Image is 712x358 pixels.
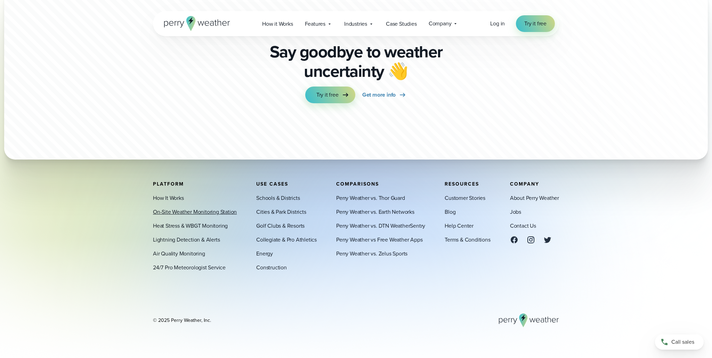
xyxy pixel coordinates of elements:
[380,17,423,31] a: Case Studies
[655,334,704,350] a: Call sales
[262,20,293,28] span: How it Works
[524,19,547,28] span: Try it free
[256,17,299,31] a: How it Works
[336,194,405,202] a: Perry Weather vs. Thor Guard
[153,317,211,324] div: © 2025 Perry Weather, Inc.
[153,236,220,244] a: Lightning Detection & Alerts
[336,180,379,188] span: Comparisons
[336,236,422,244] a: Perry Weather vs Free Weather Apps
[153,250,205,258] a: Air Quality Monitoring
[256,250,273,258] a: Energy
[256,208,306,216] a: Cities & Park Districts
[490,19,505,28] a: Log in
[153,263,226,272] a: 24/7 Pro Meteorologist Service
[386,20,417,28] span: Case Studies
[445,208,455,216] a: Blog
[445,194,485,202] a: Customer Stories
[516,15,555,32] a: Try it free
[510,222,536,230] a: Contact Us
[153,222,228,230] a: Heat Stress & WBGT Monitoring
[671,338,694,346] span: Call sales
[344,20,367,28] span: Industries
[256,263,287,272] a: Construction
[490,19,505,27] span: Log in
[429,19,452,28] span: Company
[153,180,184,188] span: Platform
[445,222,474,230] a: Help Center
[510,194,559,202] a: About Perry Weather
[267,42,445,81] p: Say goodbye to weather uncertainty 👋
[256,194,300,202] a: Schools & Districts
[336,208,414,216] a: Perry Weather vs. Earth Networks
[336,222,425,230] a: Perry Weather vs. DTN WeatherSentry
[305,20,325,28] span: Features
[510,208,521,216] a: Jobs
[256,180,288,188] span: Use Cases
[362,91,396,99] span: Get more info
[153,194,184,202] a: How It Works
[256,222,305,230] a: Golf Clubs & Resorts
[510,180,539,188] span: Company
[445,180,479,188] span: Resources
[445,236,490,244] a: Terms & Conditions
[316,91,339,99] span: Try it free
[256,236,317,244] a: Collegiate & Pro Athletics
[362,87,407,103] a: Get more info
[336,250,407,258] a: Perry Weather vs. Zelus Sports
[153,208,237,216] a: On-Site Weather Monitoring Station
[305,87,355,103] a: Try it free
